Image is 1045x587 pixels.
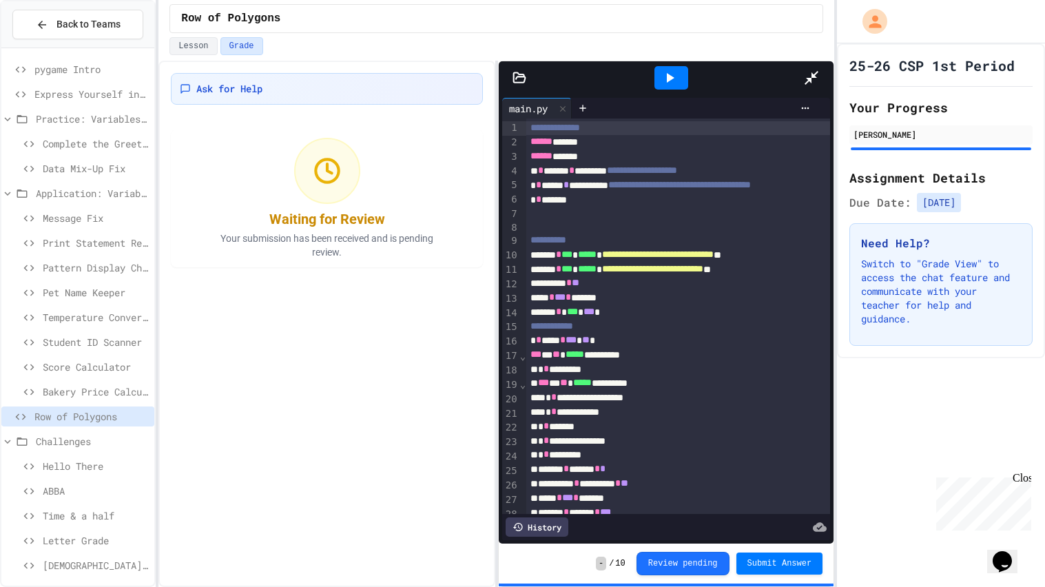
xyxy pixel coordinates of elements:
div: 1 [502,121,519,136]
span: Express Yourself in Python! [34,87,149,101]
span: Print Statement Repair [43,236,149,250]
div: Chat with us now!Close [6,6,95,87]
div: 26 [502,479,519,493]
iframe: chat widget [931,472,1031,531]
div: 4 [502,165,519,179]
div: 11 [502,263,519,278]
div: 6 [502,193,519,207]
div: 25 [502,464,519,479]
span: Row of Polygons [181,10,280,27]
span: Score Calculator [43,360,149,374]
span: 10 [615,558,625,569]
div: 3 [502,150,519,165]
span: Student ID Scanner [43,335,149,349]
h1: 25-26 CSP 1st Period [849,56,1015,75]
span: Data Mix-Up Fix [43,161,149,176]
span: Hello There [43,459,149,473]
span: Due Date: [849,194,911,211]
div: 18 [502,364,519,378]
div: 21 [502,407,519,422]
div: 19 [502,378,519,393]
button: Grade [220,37,263,55]
div: 9 [502,234,519,249]
button: Lesson [169,37,217,55]
span: Temperature Converter [43,310,149,325]
div: 17 [502,349,519,364]
div: 10 [502,249,519,263]
div: 12 [502,278,519,292]
div: 5 [502,178,519,193]
iframe: chat widget [987,532,1031,573]
div: 24 [502,450,519,464]
div: main.py [502,101,555,116]
p: Switch to "Grade View" to access the chat feature and communicate with your teacher for help and ... [861,257,1021,326]
span: Submit Answer [747,558,812,569]
span: Practice: Variables/Print [36,112,149,126]
span: Challenges [36,434,149,449]
span: Time & a half [43,508,149,523]
div: main.py [502,98,572,119]
div: My Account [848,6,891,37]
span: pygame Intro [34,62,149,76]
h3: Need Help? [861,235,1021,251]
div: [PERSON_NAME] [853,128,1028,141]
div: 15 [502,320,519,335]
div: History [506,517,568,537]
div: 13 [502,292,519,307]
span: Fold line [519,351,526,362]
div: 28 [502,508,519,522]
span: Pattern Display Challenge [43,260,149,275]
span: - [596,557,606,570]
button: Review pending [637,552,730,575]
div: 7 [502,207,519,221]
span: Back to Teams [56,17,121,32]
span: Complete the Greeting [43,136,149,151]
h2: Assignment Details [849,168,1033,187]
span: / [609,558,614,569]
span: Letter Grade [43,533,149,548]
span: Ask for Help [196,82,262,96]
div: 27 [502,493,519,508]
div: 22 [502,421,519,435]
div: 20 [502,393,519,407]
div: 23 [502,435,519,450]
span: Row of Polygons [34,409,149,424]
button: Submit Answer [736,553,823,575]
div: Waiting for Review [269,209,385,229]
span: Bakery Price Calculator [43,384,149,399]
button: Back to Teams [12,10,143,39]
span: Pet Name Keeper [43,285,149,300]
span: ABBA [43,484,149,498]
span: [DEMOGRAPHIC_DATA] Senator Eligibility [43,558,149,573]
div: 2 [502,136,519,150]
div: 14 [502,307,519,321]
div: 16 [502,335,519,349]
span: Fold line [519,379,526,390]
h2: Your Progress [849,98,1033,117]
span: Application: Variables/Print [36,186,149,200]
p: Your submission has been received and is pending review. [203,231,451,259]
div: 8 [502,221,519,235]
span: [DATE] [917,193,961,212]
span: Message Fix [43,211,149,225]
